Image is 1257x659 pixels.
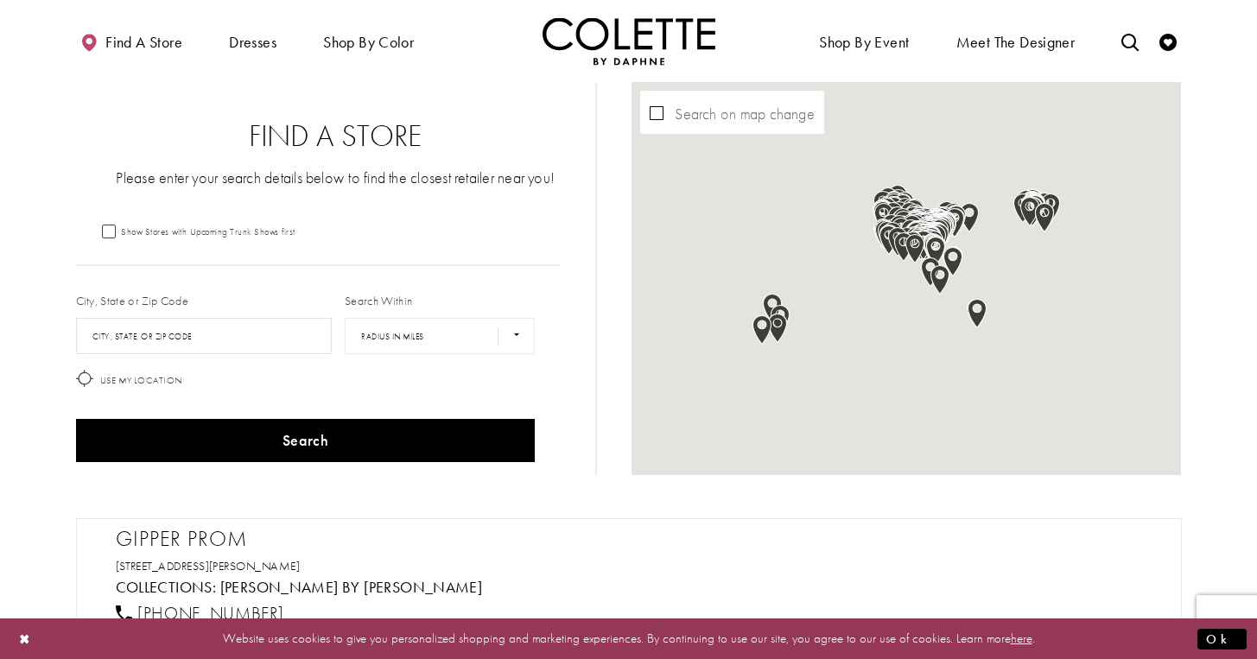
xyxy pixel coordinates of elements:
[116,577,217,597] span: Collections:
[105,34,182,51] span: Find a store
[116,558,301,573] a: Opens in new tab
[1011,630,1032,647] a: here
[1117,17,1143,65] a: Toggle search
[76,318,333,354] input: City, State, or ZIP Code
[76,419,536,462] button: Search
[124,627,1133,650] p: Website uses cookies to give you personalized shopping and marketing experiences. By continuing t...
[220,577,483,597] a: Visit Colette by Daphne page - Opens in new tab
[116,526,1159,552] h2: Gipper Prom
[225,17,281,65] span: Dresses
[116,602,284,624] a: [PHONE_NUMBER]
[815,17,913,65] span: Shop By Event
[319,17,418,65] span: Shop by color
[1197,628,1247,649] button: Submit Dialog
[229,34,276,51] span: Dresses
[76,17,187,65] a: Find a store
[632,82,1181,475] div: Map with store locations
[111,167,562,188] p: Please enter your search details below to find the closest retailer near you!
[121,225,295,238] span: Show Stores with Upcoming Trunk Shows first
[345,318,535,354] select: Radius In Miles
[137,602,283,624] span: [PHONE_NUMBER]
[111,119,562,154] h2: Find a Store
[345,292,412,309] label: Search Within
[819,34,909,51] span: Shop By Event
[1155,17,1181,65] a: Check Wishlist
[956,34,1076,51] span: Meet the designer
[543,17,715,65] img: Colette by Daphne
[543,17,715,65] a: Visit Home Page
[76,292,189,309] label: City, State or Zip Code
[952,17,1080,65] a: Meet the designer
[323,34,414,51] span: Shop by color
[10,624,40,654] button: Close Dialog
